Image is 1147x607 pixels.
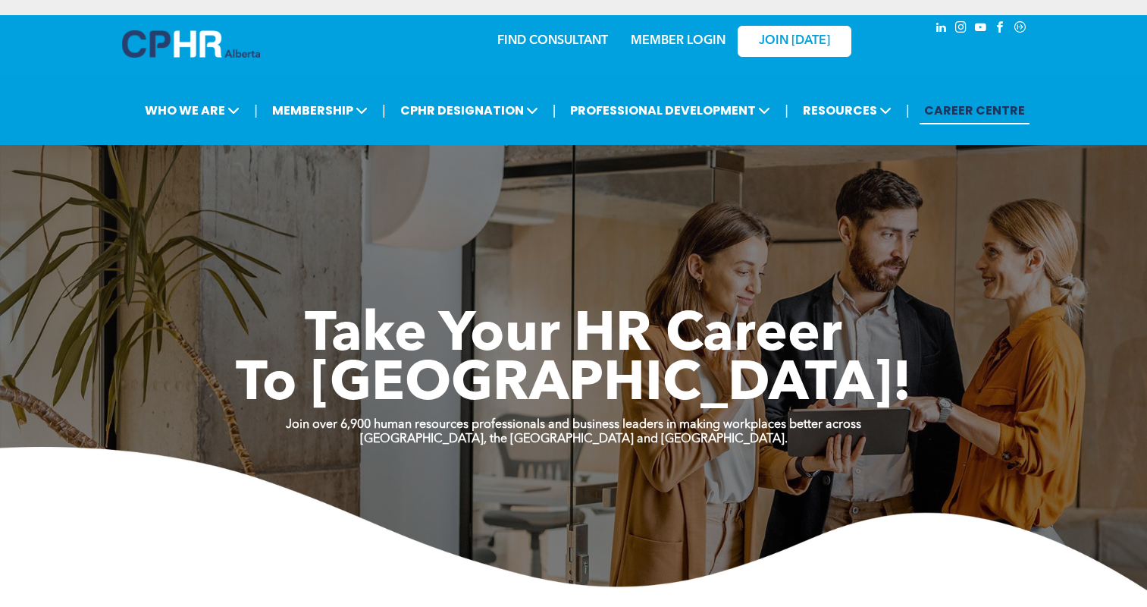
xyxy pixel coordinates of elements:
[268,96,372,124] span: MEMBERSHIP
[933,19,950,39] a: linkedin
[953,19,970,39] a: instagram
[140,96,244,124] span: WHO WE ARE
[920,96,1029,124] a: CAREER CENTRE
[992,19,1009,39] a: facebook
[785,95,788,126] li: |
[286,419,861,431] strong: Join over 6,900 human resources professionals and business leaders in making workplaces better ac...
[631,35,725,47] a: MEMBER LOGIN
[305,309,842,363] span: Take Your HR Career
[973,19,989,39] a: youtube
[497,35,608,47] a: FIND CONSULTANT
[236,358,912,413] span: To [GEOGRAPHIC_DATA]!
[798,96,896,124] span: RESOURCES
[382,95,386,126] li: |
[553,95,556,126] li: |
[906,95,910,126] li: |
[254,95,258,126] li: |
[396,96,543,124] span: CPHR DESIGNATION
[360,433,788,445] strong: [GEOGRAPHIC_DATA], the [GEOGRAPHIC_DATA] and [GEOGRAPHIC_DATA].
[759,34,830,49] span: JOIN [DATE]
[566,96,775,124] span: PROFESSIONAL DEVELOPMENT
[1012,19,1029,39] a: Social network
[738,26,851,57] a: JOIN [DATE]
[122,30,260,58] img: A blue and white logo for cp alberta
